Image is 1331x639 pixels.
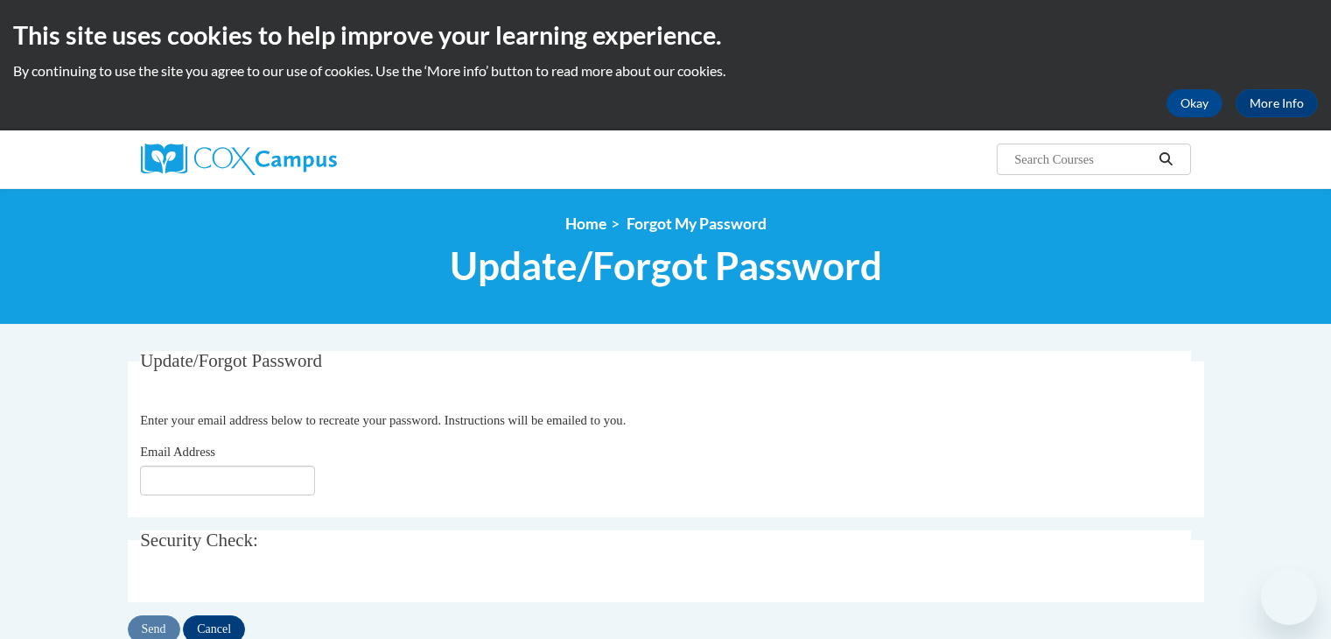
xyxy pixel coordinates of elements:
a: More Info [1236,89,1318,117]
span: Security Check: [140,530,258,551]
img: Cox Campus [141,144,337,175]
input: Email [140,466,315,495]
span: Forgot My Password [627,214,767,233]
span: Enter your email address below to recreate your password. Instructions will be emailed to you. [140,413,626,427]
button: Okay [1166,89,1222,117]
span: Update/Forgot Password [450,242,882,289]
p: By continuing to use the site you agree to our use of cookies. Use the ‘More info’ button to read... [13,61,1318,81]
span: Email Address [140,445,215,459]
h2: This site uses cookies to help improve your learning experience. [13,18,1318,53]
input: Search Courses [1012,149,1152,170]
span: Update/Forgot Password [140,350,322,371]
a: Cox Campus [141,144,473,175]
a: Home [565,214,606,233]
iframe: Button to launch messaging window [1261,569,1317,625]
button: Search [1152,149,1179,170]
